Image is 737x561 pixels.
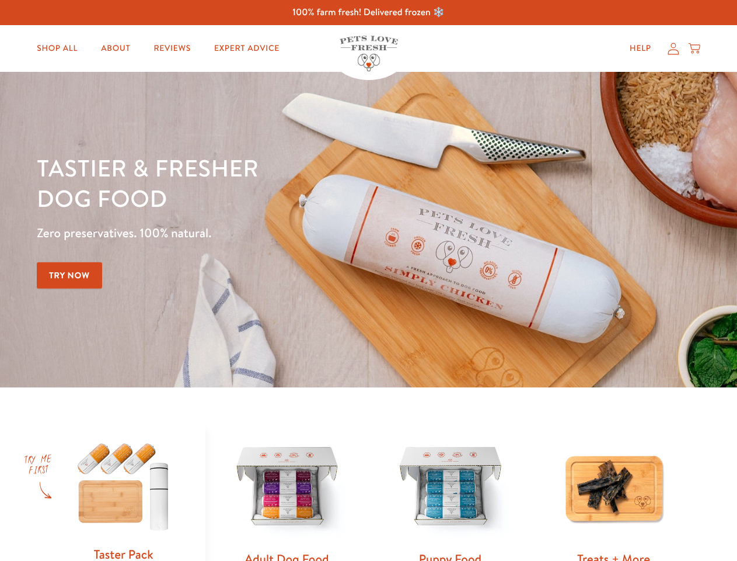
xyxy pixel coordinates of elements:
a: About [92,37,139,60]
h1: Tastier & fresher dog food [37,153,479,213]
a: Reviews [144,37,200,60]
a: Expert Advice [205,37,289,60]
p: Zero preservatives. 100% natural. [37,223,479,244]
a: Shop All [27,37,87,60]
img: Pets Love Fresh [340,36,398,71]
a: Help [620,37,661,60]
a: Try Now [37,262,102,289]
